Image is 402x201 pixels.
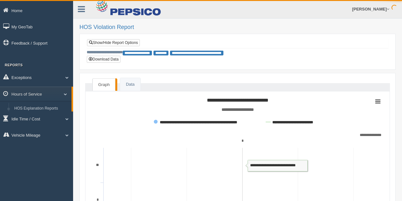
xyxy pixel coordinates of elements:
[120,78,140,91] a: Data
[79,24,396,31] h2: HOS Violation Report
[92,78,115,91] a: Graph
[11,103,72,114] a: HOS Explanation Reports
[87,39,140,46] a: Show/Hide Report Options
[87,56,120,63] button: Download Data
